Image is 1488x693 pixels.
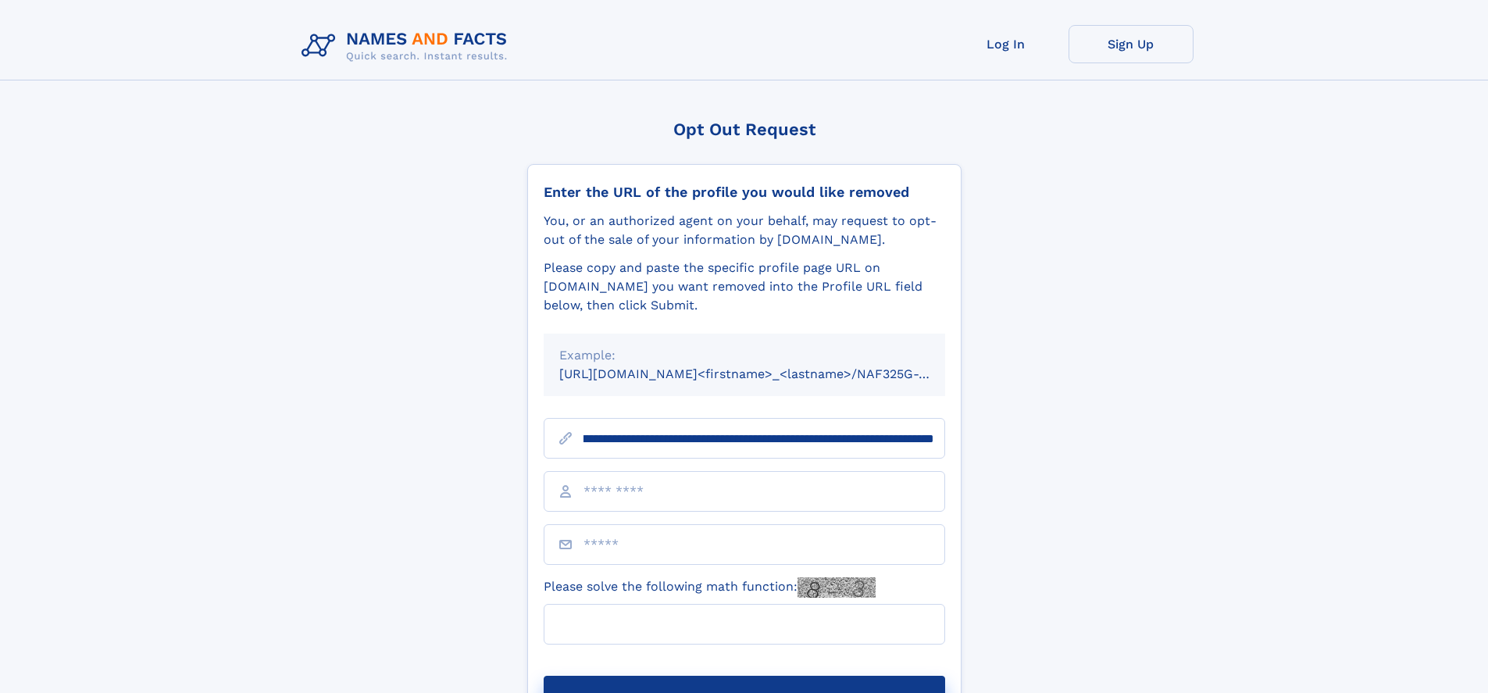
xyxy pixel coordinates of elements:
[544,184,945,201] div: Enter the URL of the profile you would like removed
[527,120,962,139] div: Opt Out Request
[944,25,1069,63] a: Log In
[544,259,945,315] div: Please copy and paste the specific profile page URL on [DOMAIN_NAME] you want removed into the Pr...
[559,366,975,381] small: [URL][DOMAIN_NAME]<firstname>_<lastname>/NAF325G-xxxxxxxx
[1069,25,1194,63] a: Sign Up
[544,577,876,598] label: Please solve the following math function:
[295,25,520,67] img: Logo Names and Facts
[544,212,945,249] div: You, or an authorized agent on your behalf, may request to opt-out of the sale of your informatio...
[559,346,930,365] div: Example:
